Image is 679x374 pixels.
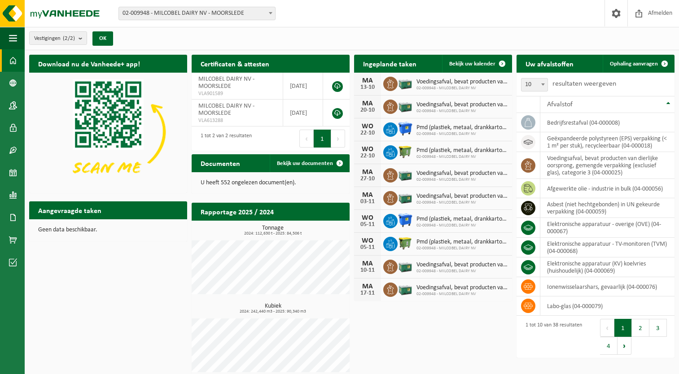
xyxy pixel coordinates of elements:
[277,161,333,166] span: Bekijk uw documenten
[198,103,254,117] span: MILCOBEL DAIRY NV - MOORSLEDE
[359,222,377,228] div: 05-11
[398,167,413,182] img: PB-LB-0680-HPE-GN-01
[359,191,377,199] div: MA
[540,218,675,238] td: elektronische apparatuur - overige (OVE) (04-000067)
[299,130,314,148] button: Previous
[540,132,675,152] td: geëxpandeerde polystyreen (EPS) verpakking (< 1 m² per stuk), recycleerbaar (04-000018)
[196,303,350,314] h3: Kubiek
[196,231,350,236] span: 2024: 112,630 t - 2025: 84,506 t
[398,98,413,113] img: PB-LB-0680-HPE-GN-01
[416,131,508,137] span: 02-009948 - MILCOBEL DAIRY NV
[540,152,675,179] td: voedingsafval, bevat producten van dierlijke oorsprong, gemengde verpakking (exclusief glas), cat...
[416,193,508,200] span: Voedingsafval, bevat producten van dierlijke oorsprong, gemengde verpakking (exc...
[196,309,350,314] span: 2024: 242,440 m3 - 2025: 90,340 m3
[540,179,675,198] td: afgewerkte olie - industrie in bulk (04-000056)
[521,78,548,91] span: 10
[649,319,667,337] button: 3
[359,123,377,130] div: WO
[314,130,331,148] button: 1
[29,73,187,191] img: Download de VHEPlus App
[614,319,632,337] button: 1
[603,55,674,73] a: Ophaling aanvragen
[521,78,548,91] span: 10
[540,296,675,316] td: labo-glas (04-000079)
[398,213,413,228] img: WB-1100-HPE-BE-01
[359,260,377,267] div: MA
[29,201,110,219] h2: Aangevraagde taken
[416,200,508,205] span: 02-009948 - MILCOBEL DAIRY NV
[359,214,377,222] div: WO
[416,170,508,177] span: Voedingsafval, bevat producten van dierlijke oorsprong, gemengde verpakking (exc...
[270,154,349,172] a: Bekijk uw documenten
[416,177,508,183] span: 02-009948 - MILCOBEL DAIRY NV
[398,281,413,296] img: PB-LB-0680-HPE-GN-01
[416,147,508,154] span: Pmd (plastiek, metaal, drankkartons) (bedrijven)
[119,7,275,20] span: 02-009948 - MILCOBEL DAIRY NV - MOORSLEDE
[517,55,583,72] h2: Uw afvalstoffen
[192,154,249,172] h2: Documenten
[283,220,349,238] a: Bekijk rapportage
[540,257,675,277] td: elektronische apparatuur (KV) koelvries (huishoudelijk) (04-000069)
[416,216,508,223] span: Pmd (plastiek, metaal, drankkartons) (bedrijven)
[359,107,377,113] div: 20-10
[354,55,425,72] h2: Ingeplande taken
[632,319,649,337] button: 2
[416,223,508,228] span: 02-009948 - MILCOBEL DAIRY NV
[118,7,276,20] span: 02-009948 - MILCOBEL DAIRY NV - MOORSLEDE
[34,32,75,45] span: Vestigingen
[600,337,618,355] button: 4
[600,319,614,337] button: Previous
[416,284,508,291] span: Voedingsafval, bevat producten van dierlijke oorsprong, gemengde verpakking (exc...
[359,153,377,159] div: 22-10
[201,180,341,186] p: U heeft 552 ongelezen document(en).
[610,61,658,67] span: Ophaling aanvragen
[29,55,149,72] h2: Download nu de Vanheede+ app!
[359,169,377,176] div: MA
[192,55,278,72] h2: Certificaten & attesten
[398,121,413,136] img: WB-1100-HPE-BE-01
[283,73,323,100] td: [DATE]
[359,199,377,205] div: 03-11
[416,246,508,251] span: 02-009948 - MILCOBEL DAIRY NV
[359,100,377,107] div: MA
[359,237,377,244] div: WO
[449,61,495,67] span: Bekijk uw kalender
[29,31,87,45] button: Vestigingen(2/2)
[198,76,254,90] span: MILCOBEL DAIRY NV - MOORSLEDE
[196,225,350,236] h3: Tonnage
[398,235,413,251] img: WB-1100-HPE-GN-50
[547,101,573,108] span: Afvalstof
[416,291,508,297] span: 02-009948 - MILCOBEL DAIRY NV
[416,261,508,269] span: Voedingsafval, bevat producten van dierlijke oorsprong, gemengde verpakking (exc...
[192,203,283,220] h2: Rapportage 2025 / 2024
[416,154,508,160] span: 02-009948 - MILCOBEL DAIRY NV
[521,318,582,356] div: 1 tot 10 van 38 resultaten
[398,258,413,274] img: PB-LB-0680-HPE-GN-01
[92,31,113,46] button: OK
[398,190,413,205] img: PB-LB-0680-HPE-GN-01
[416,86,508,91] span: 02-009948 - MILCOBEL DAIRY NV
[540,277,675,296] td: ionenwisselaarshars, gevaarlijk (04-000076)
[63,35,75,41] count: (2/2)
[198,90,276,97] span: VLA901589
[359,283,377,290] div: MA
[416,269,508,274] span: 02-009948 - MILCOBEL DAIRY NV
[359,244,377,251] div: 05-11
[416,101,508,109] span: Voedingsafval, bevat producten van dierlijke oorsprong, gemengde verpakking (exc...
[442,55,511,73] a: Bekijk uw kalender
[196,129,252,148] div: 1 tot 2 van 2 resultaten
[540,238,675,257] td: elektronische apparatuur - TV-monitoren (TVM) (04-000068)
[416,109,508,114] span: 02-009948 - MILCOBEL DAIRY NV
[416,78,508,86] span: Voedingsafval, bevat producten van dierlijke oorsprong, gemengde verpakking (exc...
[38,227,178,233] p: Geen data beschikbaar.
[398,144,413,159] img: WB-1100-HPE-GN-50
[359,84,377,91] div: 13-10
[359,267,377,274] div: 10-11
[359,176,377,182] div: 27-10
[540,198,675,218] td: asbest (niet hechtgebonden) in UN gekeurde verpakking (04-000059)
[540,113,675,132] td: bedrijfsrestafval (04-000008)
[283,100,323,126] td: [DATE]
[331,130,345,148] button: Next
[359,130,377,136] div: 22-10
[416,124,508,131] span: Pmd (plastiek, metaal, drankkartons) (bedrijven)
